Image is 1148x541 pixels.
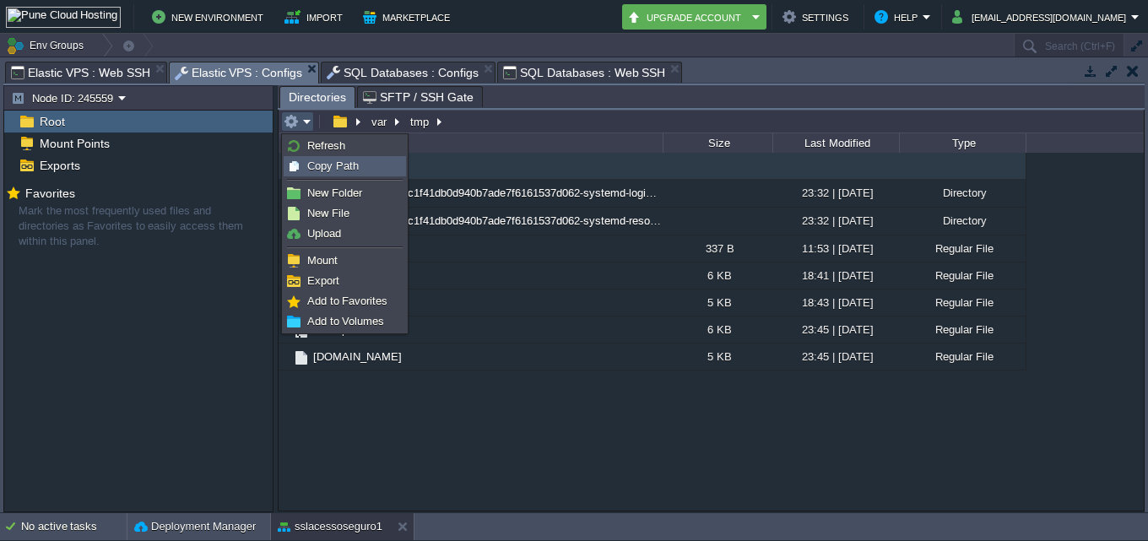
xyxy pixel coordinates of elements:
[663,289,772,316] div: 5 KB
[627,7,747,27] button: Upgrade Account
[311,214,755,228] a: systemd-private-c3c1f41db0d940b7ade7f6161537d062-systemd-resolved.service-q3VX0e
[307,160,359,172] span: Copy Path
[175,62,303,84] span: Elastic VPS : Configs
[11,62,150,83] span: Elastic VPS : Web SSH
[307,227,341,240] span: Upload
[284,272,405,290] a: Export
[307,187,362,199] span: New Folder
[772,344,899,370] div: 23:45 | [DATE]
[4,192,273,260] div: Mark the most frequently used files and directories as Favorites to easily access them within thi...
[899,344,1026,370] div: Regular File
[292,349,311,367] img: AMDAwAAAACH5BAEAAAAALAAAAAABAAEAAAICRAEAOw==
[284,312,405,331] a: Add to Volumes
[311,186,735,200] a: systemd-private-c3c1f41db0d940b7ade7f6161537d062-systemd-logind.service-gmu3lj
[134,518,256,535] button: Deployment Manager
[901,133,1026,153] div: Type
[284,137,405,155] a: Refresh
[772,262,899,289] div: 18:41 | [DATE]
[279,344,292,370] img: AMDAwAAAACH5BAEAAAAALAAAAAABAAEAAAICRAEAOw==
[663,316,772,343] div: 6 KB
[875,7,923,27] button: Help
[503,62,666,83] span: SQL Databases : Web SSH
[284,292,405,311] a: Add to Favorites
[307,315,384,327] span: Add to Volumes
[772,289,899,316] div: 18:43 | [DATE]
[307,139,345,152] span: Refresh
[663,235,772,262] div: 337 B
[6,7,121,28] img: Pune Cloud Hosting
[363,87,474,107] span: SFTP / SSH Gate
[408,114,433,129] button: tmp
[772,180,899,206] div: 23:32 | [DATE]
[307,274,339,287] span: Export
[363,7,455,27] button: Marketplace
[311,349,404,364] a: [DOMAIN_NAME]
[782,7,853,27] button: Settings
[664,133,772,153] div: Size
[289,87,346,108] span: Directories
[369,114,391,129] button: var
[307,254,338,267] span: Mount
[899,289,1026,316] div: Regular File
[899,235,1026,262] div: Regular File
[899,208,1026,234] div: Directory
[663,262,772,289] div: 6 KB
[152,7,268,27] button: New Environment
[36,158,83,173] a: Exports
[21,513,127,540] div: No active tasks
[327,62,479,83] span: SQL Databases : Configs
[284,225,405,243] a: Upload
[36,136,112,151] a: Mount Points
[772,235,899,262] div: 11:53 | [DATE]
[663,344,772,370] div: 5 KB
[772,208,899,234] div: 23:32 | [DATE]
[284,204,405,223] a: New File
[899,180,1026,206] div: Directory
[284,184,405,203] a: New Folder
[279,110,1144,133] input: Click to enter the path
[284,252,405,270] a: Mount
[899,316,1026,343] div: Regular File
[284,7,348,27] button: Import
[952,7,1131,27] button: [EMAIL_ADDRESS][DOMAIN_NAME]
[11,90,118,105] button: Node ID: 245559
[307,207,349,219] span: New File
[774,133,899,153] div: Last Modified
[6,34,89,57] button: Env Groups
[278,518,382,535] button: sslacessoseguro1
[899,262,1026,289] div: Regular File
[772,316,899,343] div: 23:45 | [DATE]
[280,133,663,153] div: Name
[36,114,68,129] a: Root
[307,295,387,307] span: Add to Favorites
